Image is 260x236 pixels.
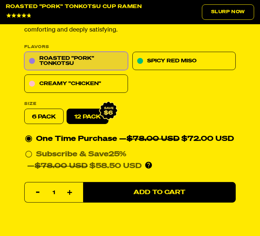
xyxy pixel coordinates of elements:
[6,4,142,9] div: Roasted "Pork" Tonkotsu Cup Ramen
[34,14,56,18] span: 37 Reviews
[83,182,236,203] button: Add to Cart
[36,148,127,160] div: Subscribe & Save
[133,189,185,196] span: Add to Cart
[24,45,236,49] p: Flavors
[67,109,108,124] a: 12 Pack
[24,102,236,106] label: Size
[25,133,235,145] div: One Time Purchase
[24,109,64,124] label: 6 pack
[35,162,142,170] span: $58.50 USD
[24,52,128,70] a: Roasted "Pork" Tonkotsu
[27,160,142,172] div: —
[127,135,179,142] del: $78.00 USD
[24,75,128,93] a: Creamy "Chicken"
[202,4,254,20] a: Slurp Now
[35,162,88,170] del: $78.00 USD
[108,150,127,158] span: 25%
[127,135,234,142] span: $72.00 USD
[29,182,79,203] input: quantity
[4,202,78,232] iframe: Marketing Popup
[119,133,234,145] div: —
[132,52,236,70] a: Spicy Red Miso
